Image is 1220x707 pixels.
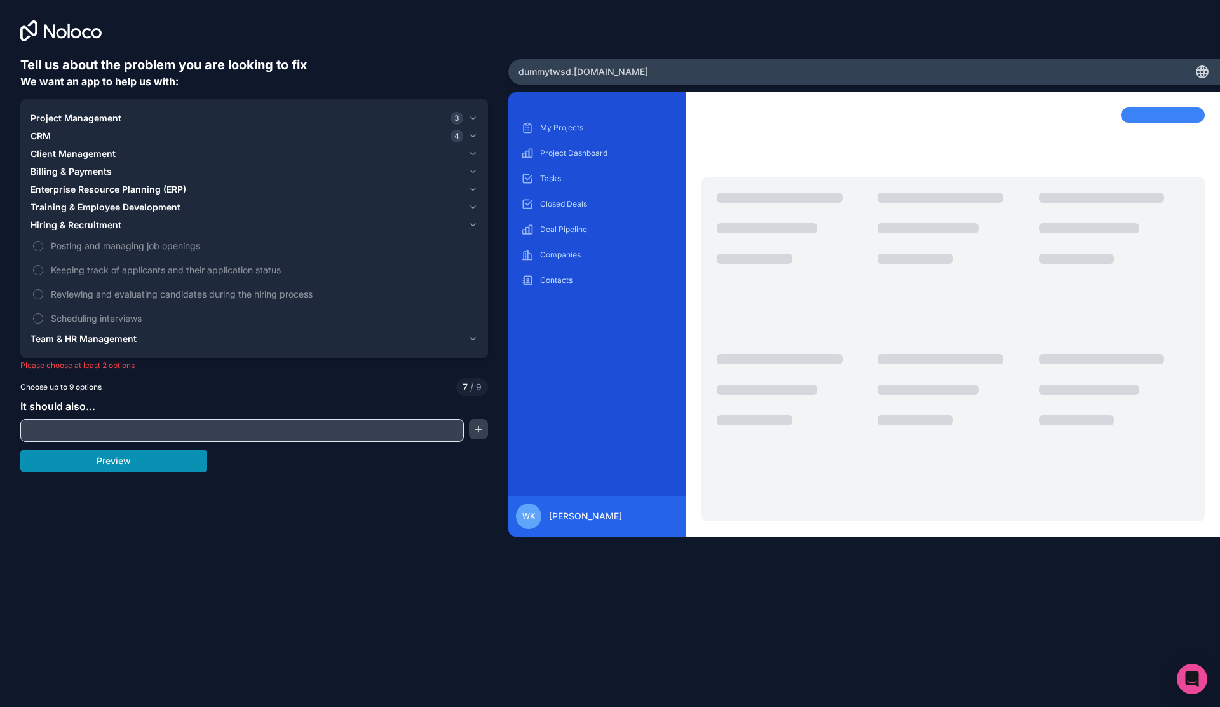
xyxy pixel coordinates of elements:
[30,216,478,234] button: Hiring & Recruitment
[30,112,121,125] span: Project Management
[30,183,186,196] span: Enterprise Resource Planning (ERP)
[30,333,137,345] span: Team & HR Management
[20,381,102,393] span: Choose up to 9 options
[540,250,674,260] p: Companies
[470,381,473,392] span: /
[33,265,43,275] button: Keeping track of applicants and their application status
[33,313,43,324] button: Scheduling interviews
[463,381,468,394] span: 7
[51,287,475,301] span: Reviewing and evaluating candidates during the hiring process
[522,511,535,521] span: WK
[30,330,478,348] button: Team & HR Management
[518,65,648,78] span: dummytwsd .[DOMAIN_NAME]
[51,239,475,252] span: Posting and managing job openings
[540,224,674,235] p: Deal Pipeline
[549,510,622,523] span: [PERSON_NAME]
[540,275,674,285] p: Contacts
[20,360,488,371] p: Please choose at least 2 options
[30,201,180,214] span: Training & Employee Development
[20,400,95,413] span: It should also...
[30,127,478,145] button: CRM4
[540,123,674,133] p: My Projects
[30,181,478,198] button: Enterprise Resource Planning (ERP)
[20,450,207,472] button: Preview
[451,130,463,142] span: 4
[30,145,478,163] button: Client Management
[33,289,43,299] button: Reviewing and evaluating candidates during the hiring process
[540,199,674,209] p: Closed Deals
[30,130,51,142] span: CRM
[30,163,478,181] button: Billing & Payments
[451,112,463,125] span: 3
[30,148,116,160] span: Client Management
[33,241,43,251] button: Posting and managing job openings
[468,381,482,394] span: 9
[30,109,478,127] button: Project Management3
[518,118,676,486] div: scrollable content
[51,312,475,325] span: Scheduling interviews
[51,263,475,277] span: Keeping track of applicants and their application status
[30,234,478,330] div: Hiring & Recruitment
[1177,664,1207,694] div: Open Intercom Messenger
[30,219,121,231] span: Hiring & Recruitment
[540,148,674,158] p: Project Dashboard
[30,165,112,178] span: Billing & Payments
[20,56,488,74] h6: Tell us about the problem you are looking to fix
[540,174,674,184] p: Tasks
[20,75,179,88] span: We want an app to help us with:
[30,198,478,216] button: Training & Employee Development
